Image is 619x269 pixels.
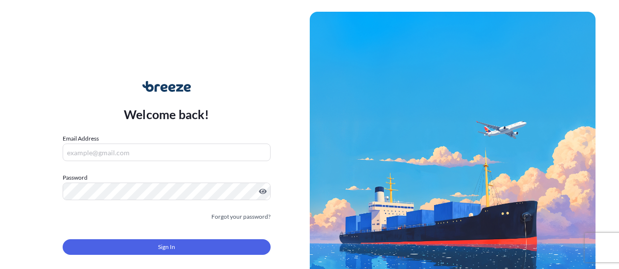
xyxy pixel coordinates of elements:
[63,134,99,144] label: Email Address
[63,144,271,161] input: example@gmail.com
[211,212,271,222] a: Forgot your password?
[124,106,209,122] p: Welcome back!
[63,239,271,255] button: Sign In
[259,187,267,195] button: Show password
[158,242,175,252] span: Sign In
[63,173,271,183] label: Password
